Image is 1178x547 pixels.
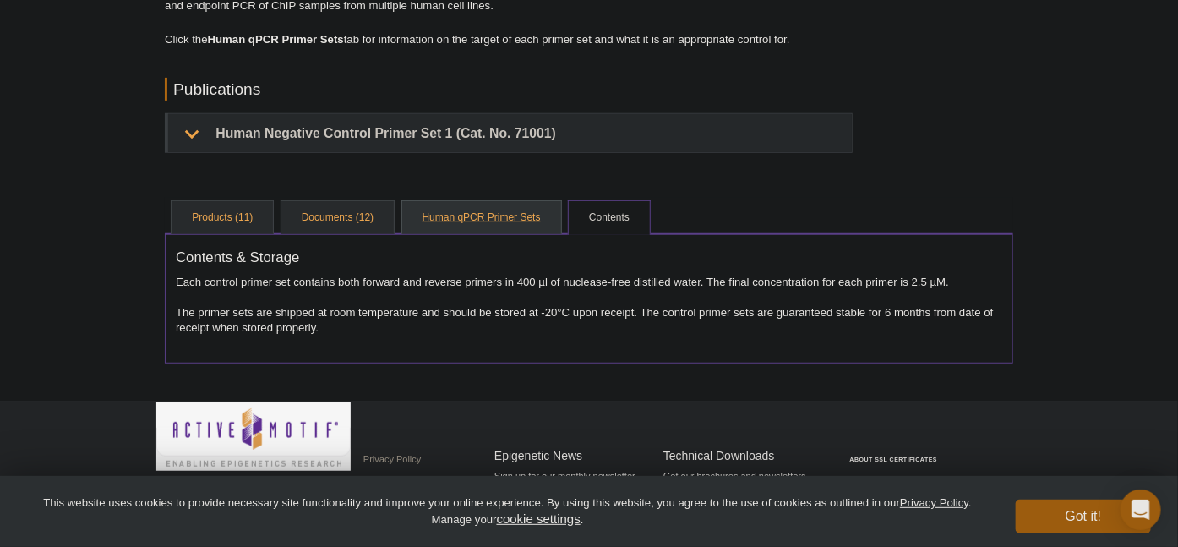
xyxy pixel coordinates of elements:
summary: Human Negative Control Primer Set 1 (Cat. No. 71001) [168,114,852,152]
table: Click to Verify - This site chose Symantec SSL for secure e-commerce and confidential communicati... [832,432,959,469]
a: Privacy Policy [900,496,968,509]
a: Privacy Policy [359,446,425,472]
p: Sign up for our monthly newsletter highlighting recent publications in the field of epigenetics. [494,469,655,527]
a: Terms & Conditions [359,472,448,497]
img: Active Motif, [156,402,351,471]
b: Human qPCR Primer Sets [208,33,344,46]
button: Got it! [1016,500,1151,533]
h4: Technical Downloads [663,449,824,463]
p: Click the tab for information on the target of each primer set and what it is an appropriate cont... [165,31,853,48]
a: ABOUT SSL CERTIFICATES [850,457,938,462]
p: Each control primer set contains both forward and reverse primers in 400 µl of nuclease-free dist... [176,275,1002,336]
a: Products (11) [172,201,273,235]
p: This website uses cookies to provide necessary site functionality and improve your online experie... [27,495,988,528]
h3: Contents & Storage [176,249,1002,266]
h2: Publications [165,78,853,101]
a: Human qPCR Primer Sets [402,201,561,235]
a: Contents [569,201,650,235]
a: Documents (12) [281,201,394,235]
button: cookie settings [497,511,581,526]
div: Open Intercom Messenger [1121,490,1161,530]
p: Get our brochures and newsletters, or request them by mail. [663,469,824,512]
h4: Epigenetic News [494,449,655,463]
